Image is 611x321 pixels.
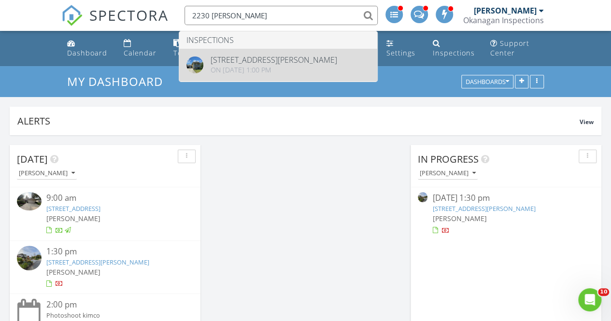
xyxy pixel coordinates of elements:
div: Inspections [432,48,474,57]
span: [PERSON_NAME] [46,214,100,223]
span: View [580,118,594,126]
div: Calendar [123,48,156,57]
div: Templates [173,48,211,57]
div: Dashboard [67,48,107,57]
div: Photoshoot kimco [46,311,179,320]
a: [DATE] 1:30 pm [STREET_ADDRESS][PERSON_NAME] [PERSON_NAME] [418,192,594,235]
div: Okanagan Inspections [463,15,544,25]
div: [DATE] 1:30 pm [432,192,579,204]
span: [DATE] [17,153,48,166]
img: streetview [17,246,42,270]
a: Settings [382,35,421,62]
div: Alerts [17,114,580,127]
span: 10 [598,288,609,296]
img: cover.jpg [186,56,203,73]
a: Inspections [428,35,478,62]
a: Templates [170,35,216,62]
div: 1:30 pm [46,246,179,258]
button: Dashboards [461,75,513,89]
div: 2:00 pm [46,299,179,311]
a: Dashboard [63,35,112,62]
a: [STREET_ADDRESS][PERSON_NAME] [46,258,149,266]
span: In Progress [418,153,479,166]
a: 9:00 am [STREET_ADDRESS] [PERSON_NAME] [17,192,193,235]
div: On [DATE] 1:00 pm [211,66,337,74]
div: Dashboards [466,79,509,85]
div: Support Center [490,39,529,57]
a: My Dashboard [67,73,171,89]
li: Inspections [179,31,377,49]
a: Support Center [486,35,548,62]
button: [PERSON_NAME] [418,167,478,180]
div: [STREET_ADDRESS][PERSON_NAME] [211,56,337,64]
div: [PERSON_NAME] [420,170,476,177]
input: Search everything... [185,6,378,25]
button: [PERSON_NAME] [17,167,77,180]
a: SPECTORA [61,13,169,33]
div: [PERSON_NAME] [19,170,75,177]
a: [STREET_ADDRESS][PERSON_NAME] [432,204,535,213]
a: 1:30 pm [STREET_ADDRESS][PERSON_NAME] [PERSON_NAME] [17,246,193,289]
img: The Best Home Inspection Software - Spectora [61,5,83,26]
iframe: Intercom live chat [578,288,601,311]
div: 9:00 am [46,192,179,204]
img: streetview [418,192,427,202]
img: 9323154%2Fcover_photos%2FymrFvhK8vFJNfbrpexuX%2Fsmall.jpg [17,192,42,210]
div: [PERSON_NAME] [474,6,537,15]
span: [PERSON_NAME] [432,214,486,223]
span: SPECTORA [89,5,169,25]
span: [PERSON_NAME] [46,267,100,277]
a: [STREET_ADDRESS] [46,204,100,213]
a: Calendar [119,35,162,62]
div: Settings [386,48,415,57]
